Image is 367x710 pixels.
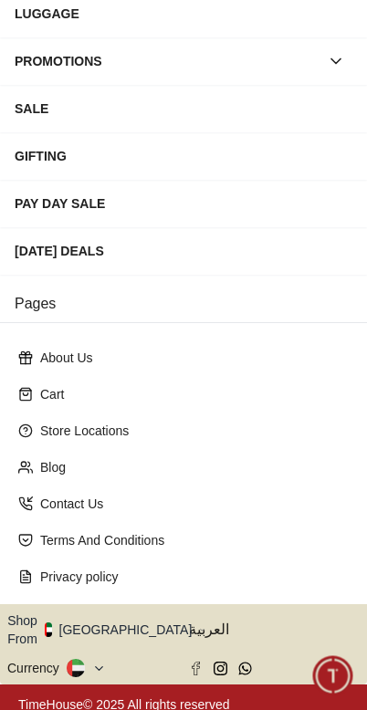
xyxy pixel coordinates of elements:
[40,495,341,513] p: Contact Us
[214,662,227,675] a: Instagram
[40,458,341,476] p: Blog
[7,611,205,648] button: Shop From[GEOGRAPHIC_DATA]
[15,187,352,220] div: PAY DAY SALE
[40,422,341,440] p: Store Locations
[189,611,360,648] button: العربية
[313,656,353,696] div: Chat Widget
[189,619,360,641] span: العربية
[40,349,341,367] p: About Us
[15,235,352,267] div: [DATE] DEALS
[40,531,341,549] p: Terms And Conditions
[7,659,67,677] div: Currency
[40,568,341,586] p: Privacy policy
[40,385,341,403] p: Cart
[189,662,203,675] a: Facebook
[15,92,352,125] div: SALE
[15,140,352,172] div: GIFTING
[45,622,52,637] img: United Arab Emirates
[15,45,320,78] div: PROMOTIONS
[238,662,252,675] a: Whatsapp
